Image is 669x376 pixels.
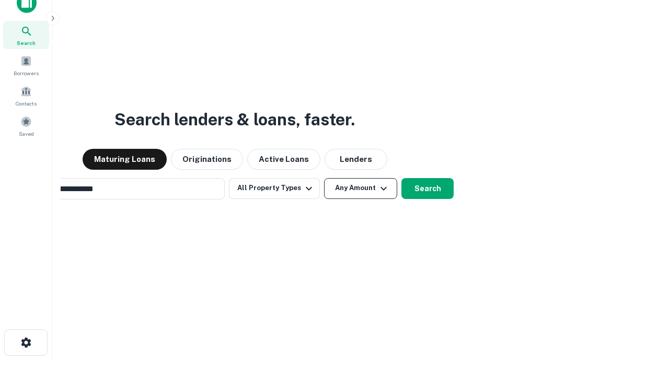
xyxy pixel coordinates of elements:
button: All Property Types [229,178,320,199]
button: Any Amount [324,178,397,199]
a: Contacts [3,81,49,110]
span: Saved [19,130,34,138]
button: Maturing Loans [83,149,167,170]
iframe: Chat Widget [617,292,669,343]
button: Lenders [325,149,387,170]
a: Borrowers [3,51,49,79]
button: Search [401,178,454,199]
a: Saved [3,112,49,140]
h3: Search lenders & loans, faster. [114,107,355,132]
span: Borrowers [14,69,39,77]
span: Contacts [16,99,37,108]
button: Originations [171,149,243,170]
span: Search [17,39,36,47]
button: Active Loans [247,149,320,170]
a: Search [3,21,49,49]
